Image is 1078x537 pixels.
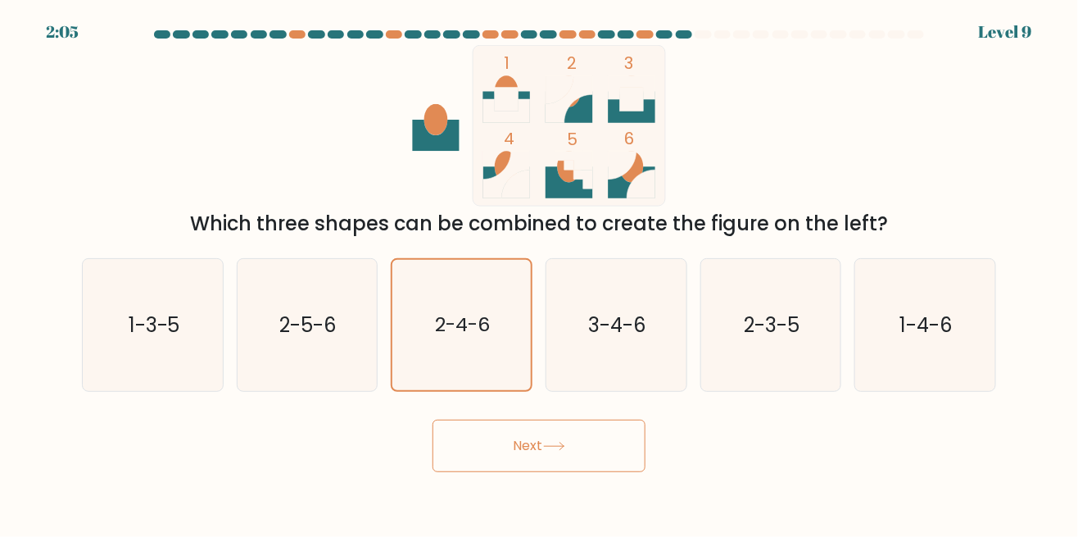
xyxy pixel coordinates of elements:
[504,127,514,150] tspan: 4
[567,128,577,151] tspan: 5
[900,311,953,338] text: 1-4-6
[128,311,179,338] text: 1-3-5
[433,420,645,472] button: Next
[92,209,986,239] div: Which three shapes can be combined to create the figure on the left?
[979,20,1032,44] div: Level 9
[280,311,337,338] text: 2-5-6
[567,52,577,75] tspan: 2
[504,52,510,75] tspan: 1
[46,20,79,44] div: 2:05
[625,127,635,150] tspan: 6
[745,311,800,338] text: 2-3-5
[436,311,491,338] text: 2-4-6
[588,311,646,338] text: 3-4-6
[625,52,634,75] tspan: 3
